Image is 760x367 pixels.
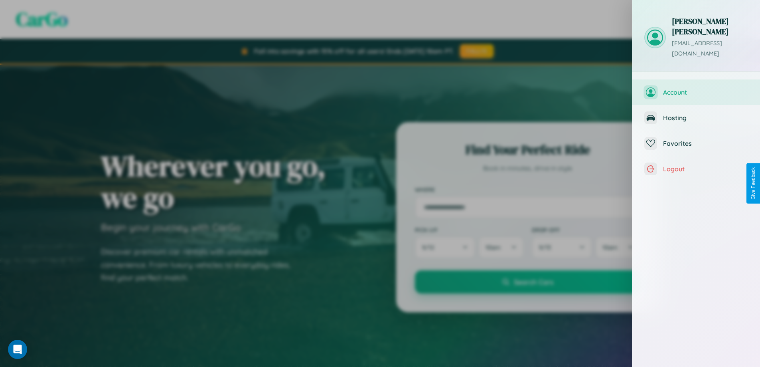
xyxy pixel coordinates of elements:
button: Hosting [632,105,760,131]
button: Logout [632,156,760,182]
span: Favorites [663,139,748,147]
p: [EMAIL_ADDRESS][DOMAIN_NAME] [672,38,748,59]
h3: [PERSON_NAME] [PERSON_NAME] [672,16,748,37]
button: Favorites [632,131,760,156]
span: Logout [663,165,748,173]
span: Account [663,88,748,96]
div: Open Intercom Messenger [8,340,27,359]
button: Account [632,79,760,105]
span: Hosting [663,114,748,122]
div: Give Feedback [750,167,756,200]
